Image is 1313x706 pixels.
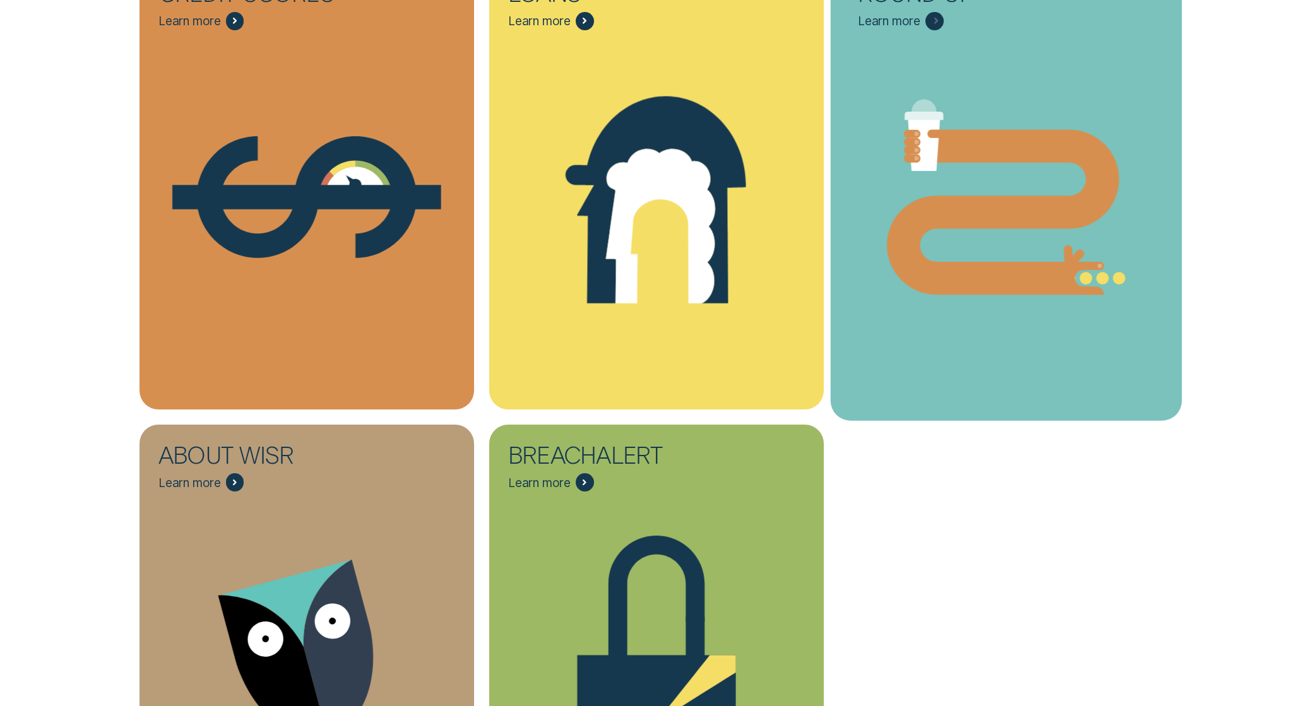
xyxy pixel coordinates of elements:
div: About Wisr [158,444,340,474]
span: Learn more [158,13,221,28]
div: BreachAlert [508,444,690,474]
span: Learn more [508,13,571,28]
span: Learn more [158,475,221,490]
span: Learn more [858,13,920,28]
span: Learn more [508,475,571,490]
